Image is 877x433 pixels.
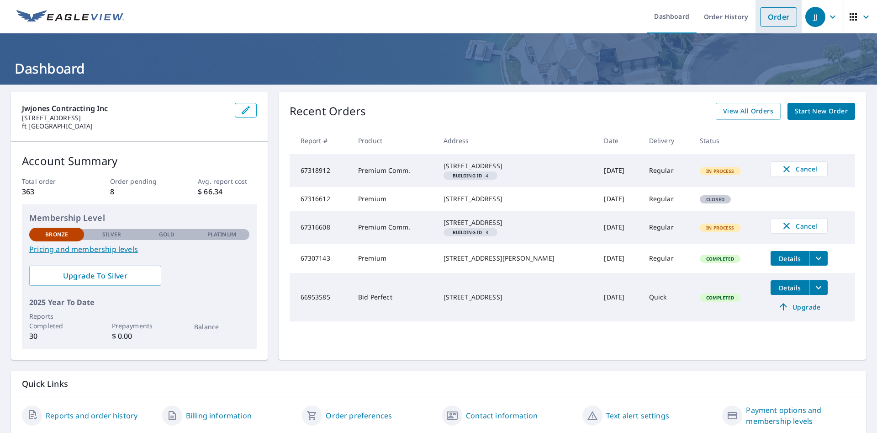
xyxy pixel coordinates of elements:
a: Pricing and membership levels [29,244,249,255]
th: Status [692,127,763,154]
span: In Process [701,225,740,231]
div: [STREET_ADDRESS] [444,161,590,171]
td: [DATE] [597,211,641,244]
span: In Process [701,168,740,174]
p: Avg. report cost [198,176,256,186]
td: Premium [351,244,436,273]
a: Start New Order [787,103,855,120]
p: Quick Links [22,378,855,390]
p: $ 66.34 [198,186,256,197]
td: Regular [642,211,692,244]
img: EV Logo [16,10,124,24]
p: 30 [29,331,84,342]
th: Date [597,127,641,154]
td: Premium [351,187,436,211]
div: [STREET_ADDRESS] [444,218,590,227]
span: Start New Order [795,106,848,117]
td: Bid Perfect [351,273,436,321]
p: Account Summary [22,153,257,169]
button: detailsBtn-67307143 [771,251,809,266]
a: Order preferences [326,410,392,421]
button: filesDropdownBtn-66953585 [809,280,828,295]
th: Product [351,127,436,154]
span: Cancel [780,220,818,231]
a: Order [760,7,797,27]
em: Building ID [453,173,482,178]
span: Closed [701,196,730,203]
p: 2025 Year To Date [29,297,249,308]
td: 67318912 [290,154,351,187]
p: 8 [110,186,169,197]
td: Premium Comm. [351,154,436,187]
button: detailsBtn-66953585 [771,280,809,295]
td: 66953585 [290,273,351,321]
td: Premium Comm. [351,211,436,244]
button: Cancel [771,161,828,177]
a: Upgrade [771,299,828,314]
div: [STREET_ADDRESS] [444,293,590,302]
p: Jwjones Contracting Inc [22,103,227,114]
p: Recent Orders [290,103,366,120]
span: View All Orders [723,106,773,117]
a: Reports and order history [46,410,137,421]
a: Billing information [186,410,252,421]
td: 67316612 [290,187,351,211]
p: Prepayments [112,321,167,331]
p: Balance [194,322,249,331]
a: Text alert settings [606,410,669,421]
span: Completed [701,256,740,262]
em: Building ID [453,230,482,235]
p: 363 [22,186,80,197]
button: filesDropdownBtn-67307143 [809,251,828,266]
th: Report # [290,127,351,154]
span: Completed [701,294,740,301]
span: Upgrade To Silver [37,271,154,281]
td: [DATE] [597,273,641,321]
td: Regular [642,187,692,211]
a: View All Orders [716,103,781,120]
p: [STREET_ADDRESS] [22,114,227,122]
p: Silver [102,230,122,239]
p: Total order [22,176,80,186]
p: ft [GEOGRAPHIC_DATA] [22,122,227,130]
td: 67307143 [290,244,351,273]
div: [STREET_ADDRESS] [444,194,590,203]
span: 4 [447,173,494,178]
td: Regular [642,244,692,273]
p: Membership Level [29,212,249,224]
span: Details [776,283,803,292]
p: Platinum [207,230,236,239]
td: [DATE] [597,154,641,187]
div: JJ [805,7,825,27]
td: [DATE] [597,244,641,273]
p: Reports Completed [29,311,84,331]
a: Contact information [466,410,538,421]
h1: Dashboard [11,59,866,78]
a: Payment options and membership levels [746,405,855,427]
span: Details [776,254,803,263]
span: Upgrade [776,301,822,312]
th: Delivery [642,127,692,154]
td: Regular [642,154,692,187]
th: Address [436,127,597,154]
p: Gold [159,230,174,239]
button: Cancel [771,218,828,234]
td: Quick [642,273,692,321]
p: Bronze [45,230,68,239]
span: 3 [447,230,494,235]
p: $ 0.00 [112,331,167,342]
p: Order pending [110,176,169,186]
td: 67316608 [290,211,351,244]
div: [STREET_ADDRESS][PERSON_NAME] [444,254,590,263]
td: [DATE] [597,187,641,211]
span: Cancel [780,164,818,175]
a: Upgrade To Silver [29,266,161,286]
